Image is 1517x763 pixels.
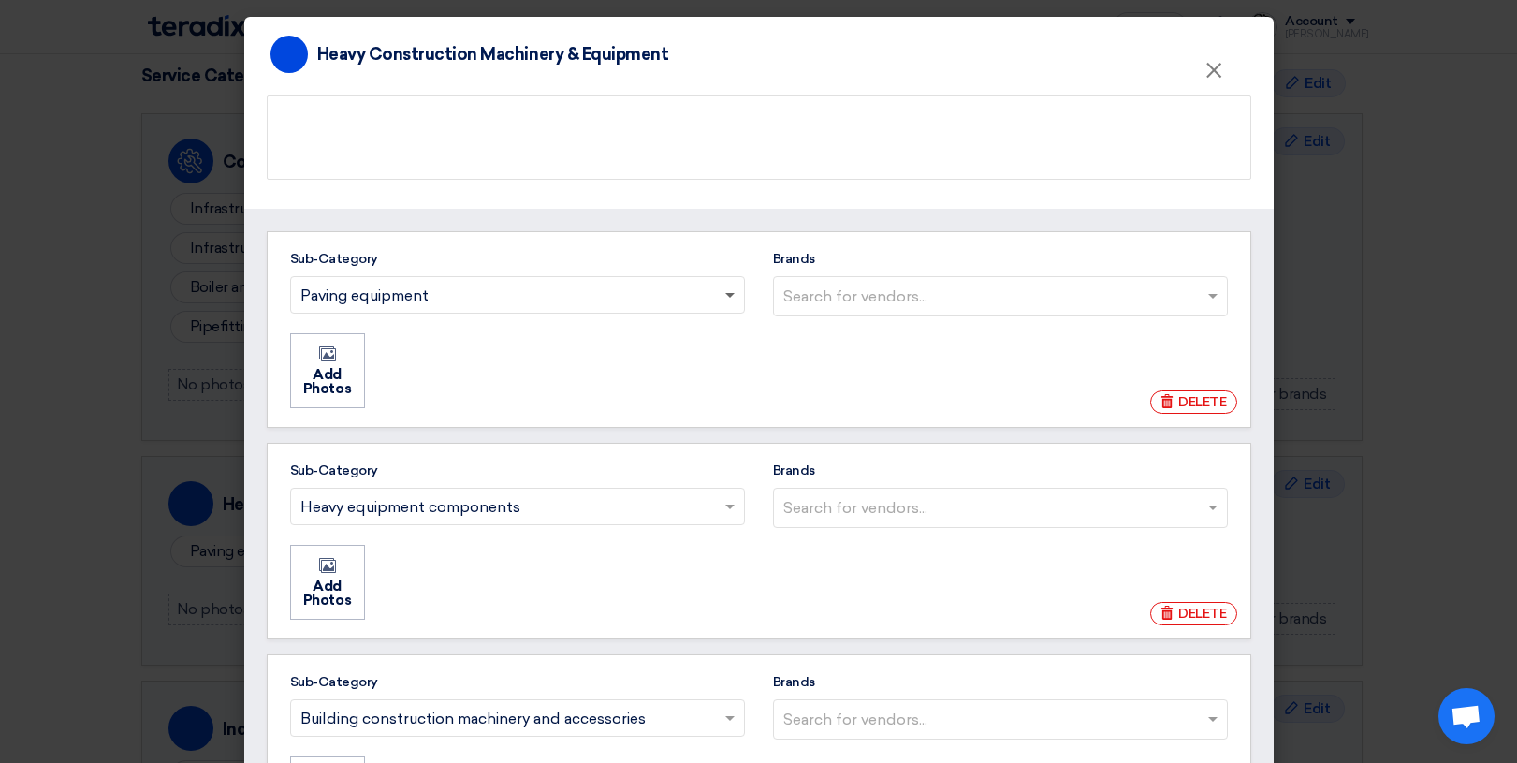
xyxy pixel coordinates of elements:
input: Sub-Category Building construction machinery and accessories [300,704,716,735]
div: Brands [773,249,1228,269]
li: Add Photos [290,333,365,408]
span: DELETE [1178,604,1226,624]
span: × [1204,56,1223,94]
div: Sub-Category [290,461,745,480]
span: DELETE [1178,392,1226,412]
div: Sub-Category [290,672,745,692]
li: Add Photos [290,545,365,620]
input: Sub-Category Heavy equipment components [300,492,716,523]
div: Heavy Construction Machinery & Equipment [317,42,669,67]
input: Brands Search for vendors... [783,281,1222,312]
input: Brands Search for vendors... [783,492,1222,523]
button: Close [1189,52,1238,90]
div: Brands [773,461,1228,480]
div: Brands [773,672,1228,692]
div: Sub-Category [290,249,745,269]
a: Open chat [1438,688,1495,744]
input: Brands Search for vendors... [783,704,1222,735]
input: Sub-Category Paving equipment [300,281,716,312]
